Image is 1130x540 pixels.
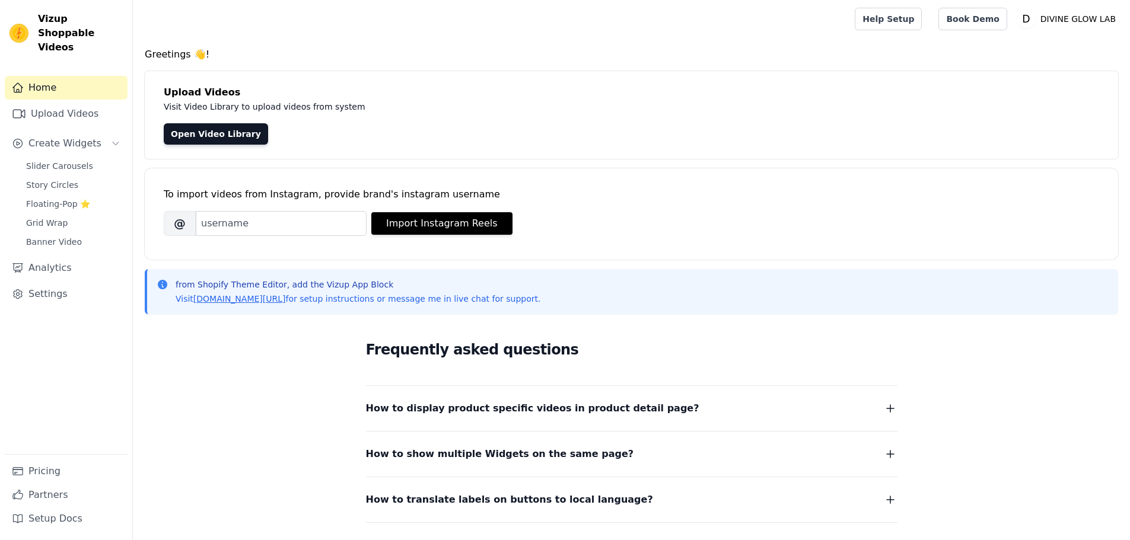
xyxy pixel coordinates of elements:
[196,211,367,236] input: username
[19,234,128,250] a: Banner Video
[19,158,128,174] a: Slider Carousels
[5,132,128,155] button: Create Widgets
[19,177,128,193] a: Story Circles
[5,76,128,100] a: Home
[5,483,128,507] a: Partners
[5,459,128,483] a: Pricing
[26,217,68,229] span: Grid Wrap
[366,400,699,417] span: How to display product specific videos in product detail page?
[19,196,128,212] a: Floating-Pop ⭐
[164,100,695,114] p: Visit Video Library to upload videos from system
[164,211,196,236] span: @
[5,282,128,306] a: Settings
[26,179,78,191] span: Story Circles
[366,446,634,462] span: How to show multiple Widgets on the same page?
[366,491,653,508] span: How to translate labels on buttons to local language?
[5,256,128,280] a: Analytics
[26,198,90,210] span: Floating-Pop ⭐
[366,446,897,462] button: How to show multiple Widgets on the same page?
[9,24,28,43] img: Vizup
[176,279,540,290] p: from Shopify Theme Editor, add the Vizup App Block
[164,187,1099,202] div: To import videos from Instagram, provide brand's instagram username
[26,160,93,172] span: Slider Carousels
[1022,13,1030,25] text: D
[366,400,897,417] button: How to display product specific videos in product detail page?
[1017,8,1121,30] button: D DIVINE GLOW LAB
[366,491,897,508] button: How to translate labels on buttons to local language?
[366,338,897,362] h2: Frequently asked questions
[5,507,128,531] a: Setup Docs
[371,212,513,235] button: Import Instagram Reels
[164,85,1099,100] h4: Upload Videos
[938,8,1007,30] a: Book Demo
[145,47,1118,62] h4: Greetings 👋!
[5,102,128,126] a: Upload Videos
[26,236,82,248] span: Banner Video
[19,215,128,231] a: Grid Wrap
[193,294,286,303] a: [DOMAIN_NAME][URL]
[28,136,101,151] span: Create Widgets
[855,8,922,30] a: Help Setup
[164,123,268,145] a: Open Video Library
[38,12,123,55] span: Vizup Shoppable Videos
[1036,8,1121,30] p: DIVINE GLOW LAB
[176,293,540,305] p: Visit for setup instructions or message me in live chat for support.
